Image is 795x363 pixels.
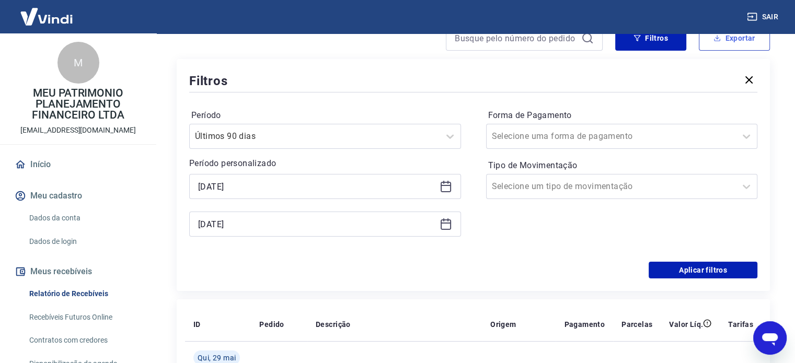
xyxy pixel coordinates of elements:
[198,179,435,194] input: Data inicial
[13,1,80,32] img: Vindi
[564,319,605,330] p: Pagamento
[728,319,753,330] p: Tarifas
[259,319,284,330] p: Pedido
[8,88,148,121] p: MEU PATRIMONIO PLANEJAMENTO FINANCEIRO LTDA
[649,262,757,278] button: Aplicar filtros
[316,319,351,330] p: Descrição
[198,216,435,232] input: Data final
[25,231,144,252] a: Dados de login
[490,319,516,330] p: Origem
[57,42,99,84] div: M
[13,260,144,283] button: Meus recebíveis
[753,321,787,355] iframe: Botão para abrir a janela de mensagens
[669,319,703,330] p: Valor Líq.
[699,26,770,51] button: Exportar
[189,157,461,170] p: Período personalizado
[621,319,652,330] p: Parcelas
[13,184,144,207] button: Meu cadastro
[193,319,201,330] p: ID
[25,207,144,229] a: Dados da conta
[25,330,144,351] a: Contratos com credores
[25,307,144,328] a: Recebíveis Futuros Online
[13,153,144,176] a: Início
[191,109,459,122] label: Período
[745,7,782,27] button: Sair
[488,159,756,172] label: Tipo de Movimentação
[615,26,686,51] button: Filtros
[20,125,136,136] p: [EMAIL_ADDRESS][DOMAIN_NAME]
[198,353,236,363] span: Qui, 29 mai
[189,73,228,89] h5: Filtros
[488,109,756,122] label: Forma de Pagamento
[455,30,577,46] input: Busque pelo número do pedido
[25,283,144,305] a: Relatório de Recebíveis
